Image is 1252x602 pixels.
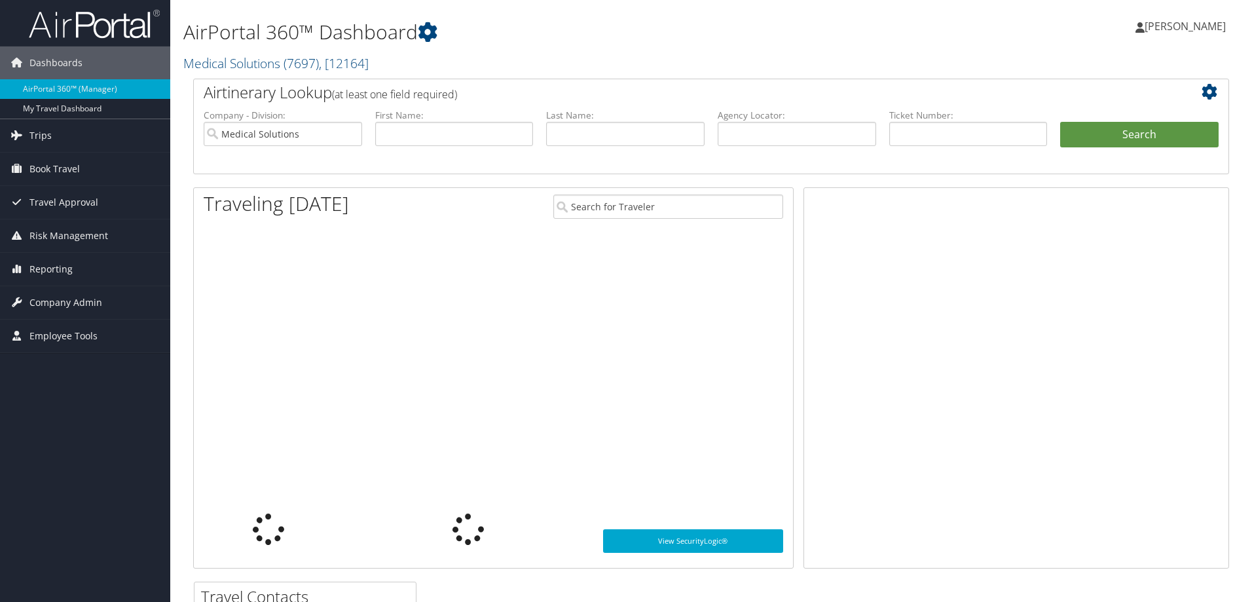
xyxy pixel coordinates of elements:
[29,47,83,79] span: Dashboards
[603,529,783,553] a: View SecurityLogic®
[29,320,98,352] span: Employee Tools
[204,109,362,122] label: Company - Division:
[183,18,887,46] h1: AirPortal 360™ Dashboard
[332,87,457,102] span: (at least one field required)
[29,9,160,39] img: airportal-logo.png
[319,54,369,72] span: , [ 12164 ]
[1135,7,1239,46] a: [PERSON_NAME]
[204,81,1132,103] h2: Airtinerary Lookup
[1060,122,1219,148] button: Search
[718,109,876,122] label: Agency Locator:
[284,54,319,72] span: ( 7697 )
[204,190,349,217] h1: Traveling [DATE]
[29,253,73,286] span: Reporting
[1145,19,1226,33] span: [PERSON_NAME]
[889,109,1048,122] label: Ticket Number:
[546,109,705,122] label: Last Name:
[553,195,783,219] input: Search for Traveler
[29,186,98,219] span: Travel Approval
[29,153,80,185] span: Book Travel
[29,119,52,152] span: Trips
[183,54,369,72] a: Medical Solutions
[375,109,534,122] label: First Name:
[29,286,102,319] span: Company Admin
[29,219,108,252] span: Risk Management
